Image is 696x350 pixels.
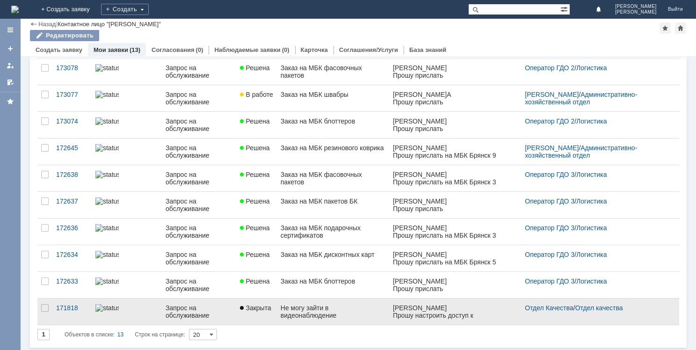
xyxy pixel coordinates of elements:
div: Запрос на обслуживание [166,91,232,106]
div: 172638 [56,171,88,178]
img: statusbar-100 (1).png [95,251,119,258]
img: statusbar-100 (1).png [95,91,119,98]
a: statusbar-100 (1).png [92,112,162,138]
div: 172634 [56,251,88,258]
div: Сделать домашней страницей [675,22,686,34]
div: Запрос на обслуживание [166,224,232,239]
div: 13 [117,329,123,340]
a: Наблюдаемые заявки [214,46,280,53]
a: Запрос на обслуживание [162,272,236,298]
a: Логистика [576,171,607,178]
a: База знаний [409,46,446,53]
a: Логистика [576,251,607,258]
div: Добавить в избранное [660,22,671,34]
a: Заказ на МБК блоттеров [277,272,390,298]
a: 172633 [52,272,92,298]
a: Оператор ГДО 3 [525,224,574,232]
a: 172637 [52,192,92,218]
a: Не могу зайти в видеонаблюдение [277,299,390,325]
a: Отдел качества [575,304,623,312]
a: Решена [236,272,276,298]
a: statusbar-100 (1).png [92,85,162,111]
a: 173078 [52,58,92,85]
a: Соглашения/Услуги [339,46,398,53]
a: 171818 [52,299,92,325]
a: statusbar-100 (1).png [92,139,162,165]
a: statusbar-100 (1).png [92,245,162,271]
a: Заказ на МБК подарочных сертификатов [277,219,390,245]
a: [PERSON_NAME] [525,91,579,98]
a: Запрос на обслуживание [162,219,236,245]
a: Отдел Качества [525,304,573,312]
img: statusbar-100 (1).png [95,144,119,152]
div: 173078 [56,64,88,72]
a: 173077 [52,85,92,111]
a: Запрос на обслуживание [162,299,236,325]
a: Заказ на МБК фасовочных пакетов [277,165,390,191]
a: Карточка [301,46,328,53]
a: Назад [38,21,56,28]
a: Логистика [576,224,607,232]
div: Запрос на обслуживание [166,64,232,79]
a: Заказ на МБК фасовочных пакетов [277,58,390,85]
div: (0) [282,46,290,53]
div: / [525,117,668,125]
a: Оператор ГДО 2 [525,117,574,125]
div: 172636 [56,224,88,232]
a: В работе [236,85,276,111]
div: Заказ на МБК блоттеров [281,277,386,285]
a: Логистика [576,64,607,72]
span: В работе [240,91,273,98]
a: Оператор ГДО 2 [525,64,574,72]
div: Заказ на МБК дисконтных карт [281,251,386,258]
div: Заказ на МБК фасовочных пакетов [281,171,386,186]
div: / [525,91,668,106]
span: Решена [240,64,269,72]
img: statusbar-100 (1).png [95,277,119,285]
div: | [56,20,57,27]
img: statusbar-100 (1).png [95,117,119,125]
div: / [525,144,668,159]
a: Решена [236,219,276,245]
img: logo [11,6,19,13]
span: Решена [240,197,269,205]
a: statusbar-100 (1).png [92,165,162,191]
i: Строк на странице: [65,329,185,340]
span: [PERSON_NAME] [615,4,657,9]
a: [PERSON_NAME] [525,144,579,152]
div: / [525,171,668,178]
div: / [525,197,668,205]
a: Согласования [152,46,195,53]
a: Заказ на МБК швабры [277,85,390,111]
div: Заказ на МБК швабры [281,91,386,98]
a: Создать заявку [3,41,18,56]
a: Запрос на обслуживание [162,85,236,111]
div: / [525,304,668,312]
img: statusbar-100 (1).png [95,171,119,178]
span: [PERSON_NAME] [615,9,657,15]
div: / [525,277,668,285]
a: 172645 [52,139,92,165]
a: 172638 [52,165,92,191]
a: Запрос на обслуживание [162,112,236,138]
a: statusbar-100 (1).png [92,299,162,325]
div: Заказ на МБК блоттеров [281,117,386,125]
a: 172636 [52,219,92,245]
a: statusbar-100 (1).png [92,58,162,85]
div: Запрос на обслуживание [166,117,232,132]
a: Мои согласования [3,75,18,90]
a: Оператор ГДО 3 [525,197,574,205]
div: Не могу зайти в видеонаблюдение [281,304,386,319]
div: 173077 [56,91,88,98]
span: Закрыта [240,304,271,312]
span: Объектов в списке: [65,331,115,338]
div: Запрос на обслуживание [166,197,232,212]
div: Заказ на МБК подарочных сертификатов [281,224,386,239]
img: statusbar-100 (1).png [95,304,119,312]
a: Создать заявку [36,46,82,53]
a: Мои заявки [3,58,18,73]
a: Логистика [576,197,607,205]
span: Расширенный поиск [560,4,570,13]
div: (13) [130,46,140,53]
div: Заказ на МБК пакетов БК [281,197,386,205]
